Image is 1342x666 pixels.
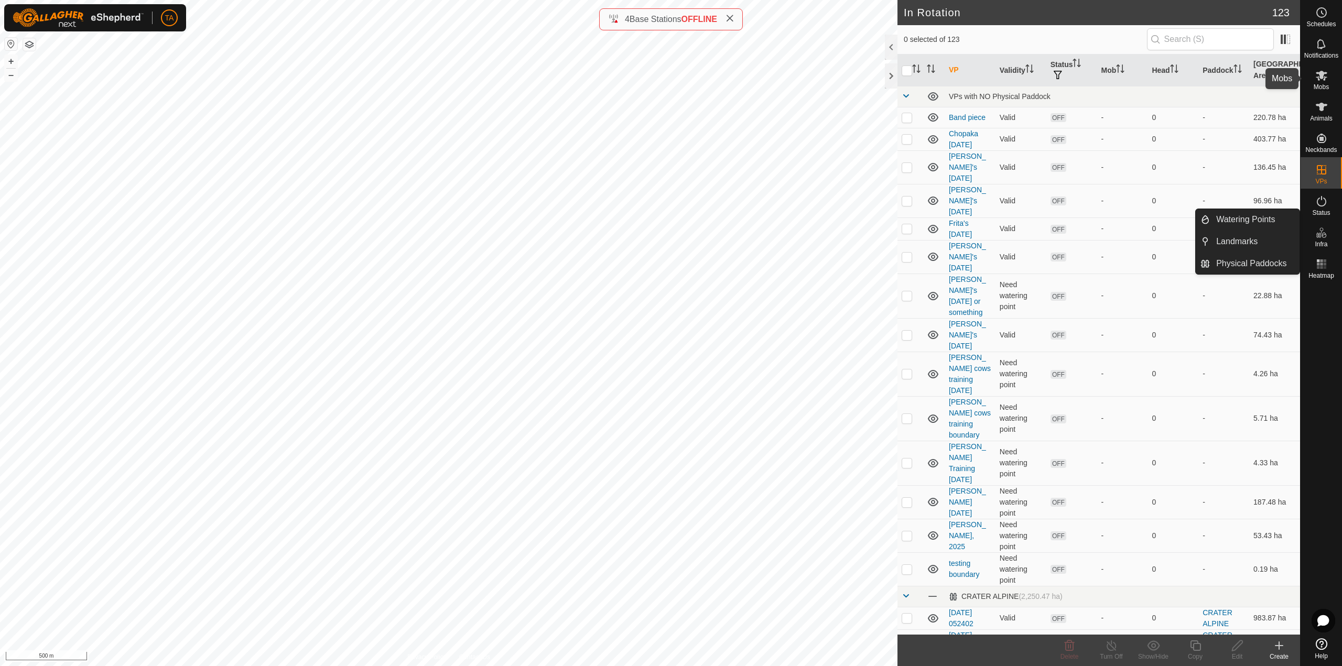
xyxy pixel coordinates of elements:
[1216,235,1258,248] span: Landmarks
[1101,290,1144,301] div: -
[995,485,1046,519] td: Need watering point
[1216,652,1258,661] div: Edit
[1051,531,1066,540] span: OFF
[1210,231,1300,252] a: Landmarks
[1025,66,1034,74] p-sorticon: Activate to sort
[1148,274,1198,318] td: 0
[1233,66,1242,74] p-sorticon: Activate to sort
[1210,209,1300,230] a: Watering Points
[1170,66,1178,74] p-sorticon: Activate to sort
[1198,519,1249,552] td: -
[1148,629,1198,652] td: 0
[5,55,17,68] button: +
[1051,565,1066,574] span: OFF
[1147,28,1274,50] input: Search (S)
[949,608,973,628] a: [DATE] 052402
[949,442,986,484] a: [PERSON_NAME] Training [DATE]
[995,184,1046,217] td: Valid
[1101,413,1144,424] div: -
[949,631,973,650] a: [DATE] 053435
[1198,552,1249,586] td: -
[1198,441,1249,485] td: -
[1148,150,1198,184] td: 0
[1051,614,1066,623] span: OFF
[995,441,1046,485] td: Need watering point
[1198,150,1249,184] td: -
[1148,240,1198,274] td: 0
[1097,54,1148,86] th: Mob
[1174,652,1216,661] div: Copy
[904,6,1272,19] h2: In Rotation
[1198,184,1249,217] td: -
[1148,607,1198,629] td: 0
[1203,631,1232,650] a: CRATER ALPINE
[1148,217,1198,240] td: 0
[995,54,1046,86] th: Validity
[1101,252,1144,263] div: -
[1210,253,1300,274] a: Physical Paddocks
[1198,485,1249,519] td: -
[949,92,1296,101] div: VPs with NO Physical Paddock
[1148,552,1198,586] td: 0
[1249,441,1300,485] td: 4.33 ha
[949,129,978,149] a: Chopaka [DATE]
[1051,370,1066,379] span: OFF
[1272,5,1290,20] span: 123
[1101,195,1144,206] div: -
[1249,107,1300,128] td: 220.78 ha
[1148,352,1198,396] td: 0
[949,592,1063,601] div: CRATER ALPINE
[1198,318,1249,352] td: -
[945,54,995,86] th: VP
[1051,253,1066,261] span: OFF
[1270,71,1278,80] p-sorticon: Activate to sort
[1051,113,1066,122] span: OFF
[949,398,991,439] a: [PERSON_NAME] cows training boundary
[1314,84,1329,90] span: Mobs
[1101,223,1144,234] div: -
[1051,459,1066,468] span: OFF
[949,487,986,517] a: [PERSON_NAME] [DATE]
[1216,257,1286,270] span: Physical Paddocks
[1315,241,1327,247] span: Infra
[1060,653,1079,660] span: Delete
[1315,653,1328,659] span: Help
[1101,564,1144,575] div: -
[1304,52,1338,59] span: Notifications
[949,353,991,395] a: [PERSON_NAME] cows training [DATE]
[1101,330,1144,341] div: -
[1249,552,1300,586] td: 0.19 ha
[1249,318,1300,352] td: 74.43 ha
[1196,209,1300,230] li: Watering Points
[1051,135,1066,144] span: OFF
[1249,352,1300,396] td: 4.26 ha
[1249,274,1300,318] td: 22.88 ha
[1249,184,1300,217] td: 96.96 ha
[1249,128,1300,150] td: 403.77 ha
[995,217,1046,240] td: Valid
[949,275,986,316] a: [PERSON_NAME]'s [DATE] or something
[995,150,1046,184] td: Valid
[1249,607,1300,629] td: 983.87 ha
[1051,163,1066,172] span: OFF
[459,652,490,662] a: Contact Us
[995,240,1046,274] td: Valid
[949,559,979,578] a: testing boundary
[1073,60,1081,69] p-sorticon: Activate to sort
[949,242,986,272] a: [PERSON_NAME]'s [DATE]
[995,274,1046,318] td: Need watering point
[995,607,1046,629] td: Valid
[1101,530,1144,541] div: -
[995,396,1046,441] td: Need watering point
[949,320,986,350] a: [PERSON_NAME]'s [DATE]
[1046,54,1097,86] th: Status
[1216,213,1275,226] span: Watering Points
[23,38,36,51] button: Map Layers
[1148,107,1198,128] td: 0
[995,519,1046,552] td: Need watering point
[1148,184,1198,217] td: 0
[1101,134,1144,145] div: -
[904,34,1147,45] span: 0 selected of 123
[1306,21,1336,27] span: Schedules
[1101,613,1144,624] div: -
